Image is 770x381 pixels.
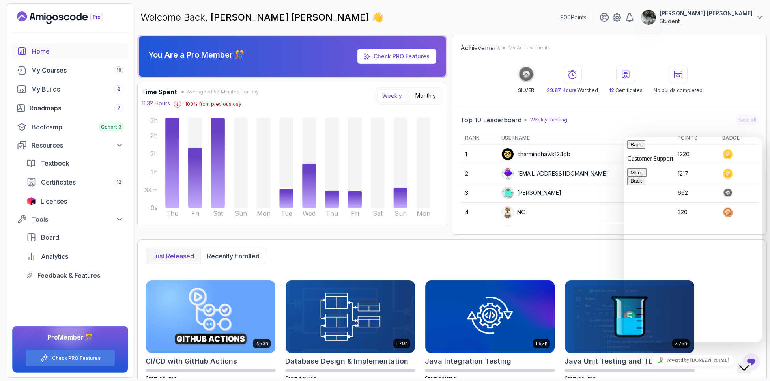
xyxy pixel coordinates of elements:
[609,87,614,93] span: 12
[502,206,514,218] img: user profile image
[501,225,553,238] div: asifahmedjesi
[497,132,673,145] th: Username
[17,11,121,24] a: Landing page
[377,89,407,103] button: Weekly
[12,62,128,78] a: courses
[41,159,69,168] span: Textbook
[211,11,372,23] span: [PERSON_NAME] [PERSON_NAME]
[564,356,659,367] h2: Java Unit Testing and TDD
[187,89,259,95] span: Average of 57 Minutes Per Day
[12,119,128,135] a: bootcamp
[31,84,123,94] div: My Builds
[502,148,514,160] img: user profile image
[737,349,762,373] iframe: chat widget
[624,351,762,369] iframe: chat widget
[146,280,275,353] img: CI/CD with GitHub Actions card
[417,210,430,217] tspan: Mon
[32,215,123,224] div: Tools
[117,86,120,92] span: 2
[660,17,753,25] p: Student
[142,87,177,97] h3: Time Spent
[200,248,266,264] button: Recently enrolled
[718,132,759,145] th: Badge
[41,177,76,187] span: Certificates
[501,206,525,219] div: NC
[207,251,260,261] p: Recently enrolled
[357,49,436,64] a: Check PRO Features
[641,10,656,25] img: user profile image
[460,115,521,125] h2: Top 10 Leaderboard
[501,167,608,180] div: [EMAIL_ADDRESS][DOMAIN_NAME]
[609,87,643,93] p: Certificates
[326,210,338,217] tspan: Thu
[31,65,123,75] div: My Courses
[22,174,128,190] a: certificates
[460,222,496,241] td: 5
[285,356,408,367] h2: Database Design & Implementation
[25,350,115,366] button: Check PRO Features
[22,193,128,209] a: licenses
[371,10,384,24] span: 👋
[560,13,587,21] p: 900 Points
[396,340,408,347] p: 1.70h
[460,132,496,145] th: Rank
[52,355,101,361] a: Check PRO Features
[460,203,496,222] td: 4
[303,210,316,217] tspan: Wed
[12,138,128,152] button: Resources
[660,9,753,17] p: [PERSON_NAME] [PERSON_NAME]
[460,183,496,203] td: 3
[654,87,703,93] p: No builds completed
[41,196,67,206] span: Licenses
[152,251,194,261] p: Just released
[501,187,561,199] div: [PERSON_NAME]
[32,140,123,150] div: Resources
[22,155,128,171] a: textbook
[374,53,430,60] a: Check PRO Features
[41,252,68,261] span: Analytics
[191,210,199,217] tspan: Fri
[508,45,550,51] p: My Achievements
[547,87,598,93] p: Watched
[501,148,570,161] div: charminghawk124db
[502,168,514,179] img: default monster avatar
[425,356,511,367] h2: Java Integration Testing
[530,117,567,123] p: Weekly Ranking
[30,103,123,113] div: Roadmaps
[460,43,499,52] h2: Achievement
[12,100,128,116] a: roadmaps
[675,340,687,347] p: 2.75h
[116,179,121,185] span: 12
[281,210,292,217] tspan: Tue
[394,210,407,217] tspan: Sun
[150,132,158,140] tspan: 2h
[351,210,359,217] tspan: Fri
[460,164,496,183] td: 2
[565,280,694,353] img: Java Unit Testing and TDD card
[22,230,128,245] a: board
[150,150,158,158] tspan: 2h
[12,81,128,97] a: builds
[146,356,237,367] h2: CI/CD with GitHub Actions
[151,168,158,176] tspan: 1h
[116,67,121,73] span: 18
[151,205,158,212] tspan: 0s
[257,210,271,217] tspan: Mon
[146,248,200,264] button: Just released
[641,9,764,25] button: user profile image[PERSON_NAME] [PERSON_NAME]Student
[460,145,496,164] td: 1
[410,89,441,103] button: Monthly
[22,248,128,264] a: analytics
[183,101,241,107] p: -100 % from previous day
[41,233,59,242] span: Board
[624,137,762,342] iframe: chat widget
[117,105,120,111] span: 7
[22,267,128,283] a: feedback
